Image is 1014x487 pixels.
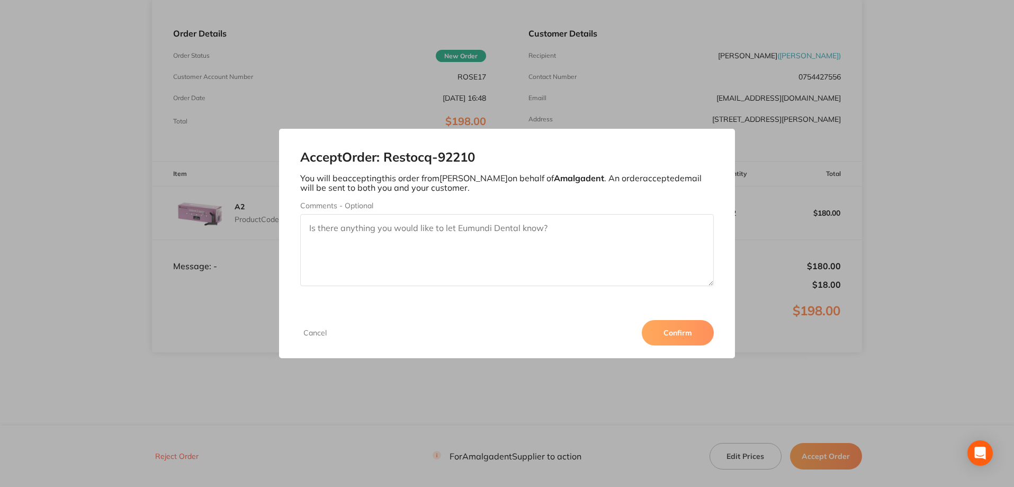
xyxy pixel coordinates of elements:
b: Amalgadent [554,173,604,183]
button: Confirm [642,320,714,346]
button: Cancel [300,328,330,338]
label: Comments - Optional [300,201,714,210]
h2: Accept Order: Restocq- 92210 [300,150,714,165]
div: Open Intercom Messenger [967,440,993,466]
p: You will be accepting this order from [PERSON_NAME] on behalf of . An order accepted email will b... [300,173,714,193]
